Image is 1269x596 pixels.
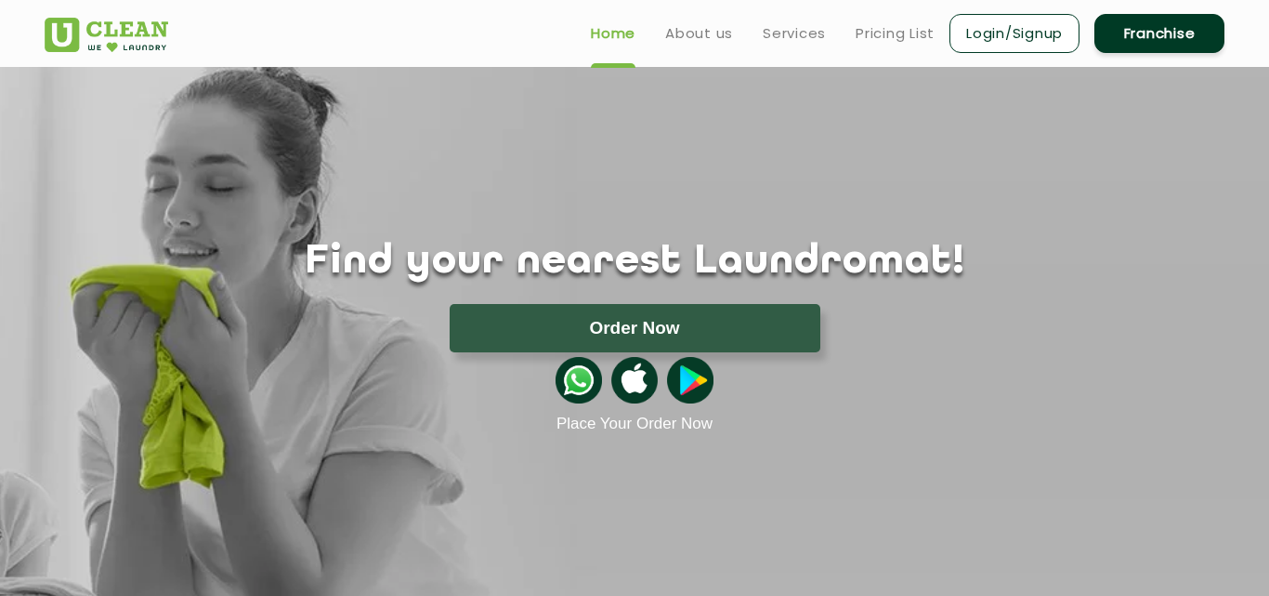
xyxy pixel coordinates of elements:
[763,22,826,45] a: Services
[667,357,713,404] img: playstoreicon.png
[611,357,658,404] img: apple-icon.png
[556,357,602,404] img: whatsappicon.png
[665,22,733,45] a: About us
[949,14,1079,53] a: Login/Signup
[556,415,713,433] a: Place Your Order Now
[856,22,935,45] a: Pricing List
[45,18,168,52] img: UClean Laundry and Dry Cleaning
[591,22,635,45] a: Home
[1094,14,1224,53] a: Franchise
[31,239,1238,285] h1: Find your nearest Laundromat!
[450,304,820,352] button: Order Now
